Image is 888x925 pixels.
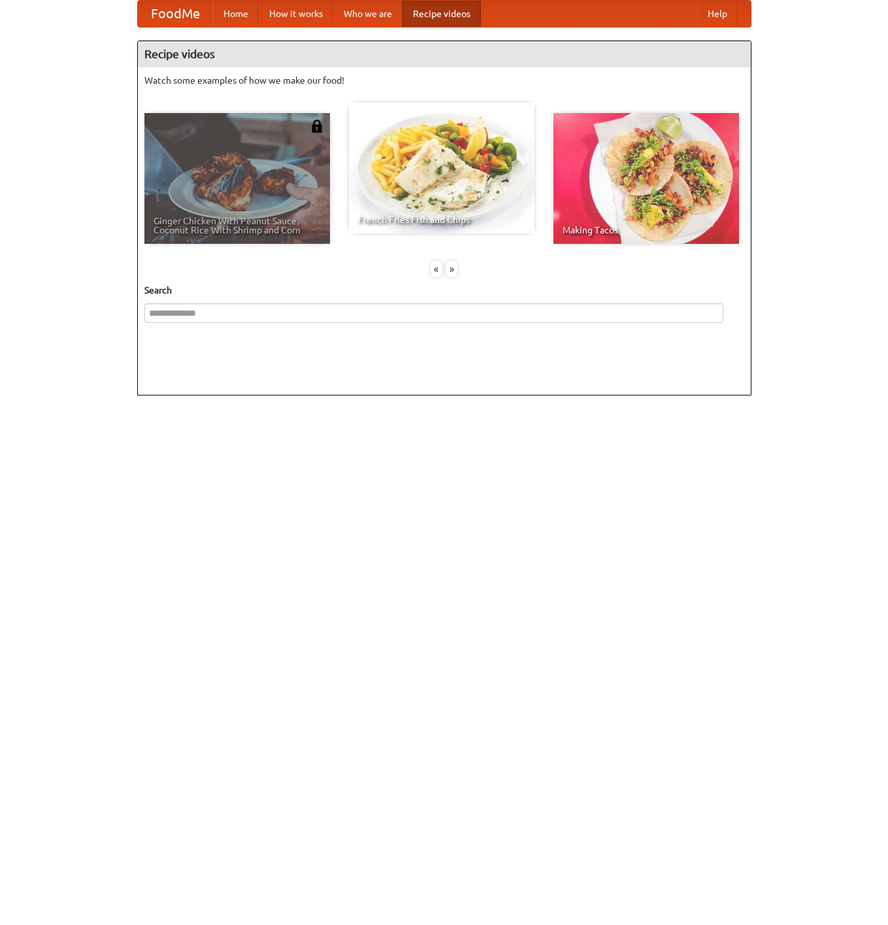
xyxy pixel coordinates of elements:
[563,226,730,235] span: Making Tacos
[333,1,403,27] a: Who we are
[144,284,744,297] h5: Search
[403,1,481,27] a: Recipe videos
[553,113,739,244] a: Making Tacos
[349,103,534,233] a: French Fries Fish and Chips
[358,215,525,224] span: French Fries Fish and Chips
[310,120,323,133] img: 483408.png
[144,74,744,87] p: Watch some examples of how we make our food!
[213,1,259,27] a: Home
[138,1,213,27] a: FoodMe
[259,1,333,27] a: How it works
[138,41,751,67] h4: Recipe videos
[697,1,738,27] a: Help
[431,261,442,277] div: «
[446,261,457,277] div: »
